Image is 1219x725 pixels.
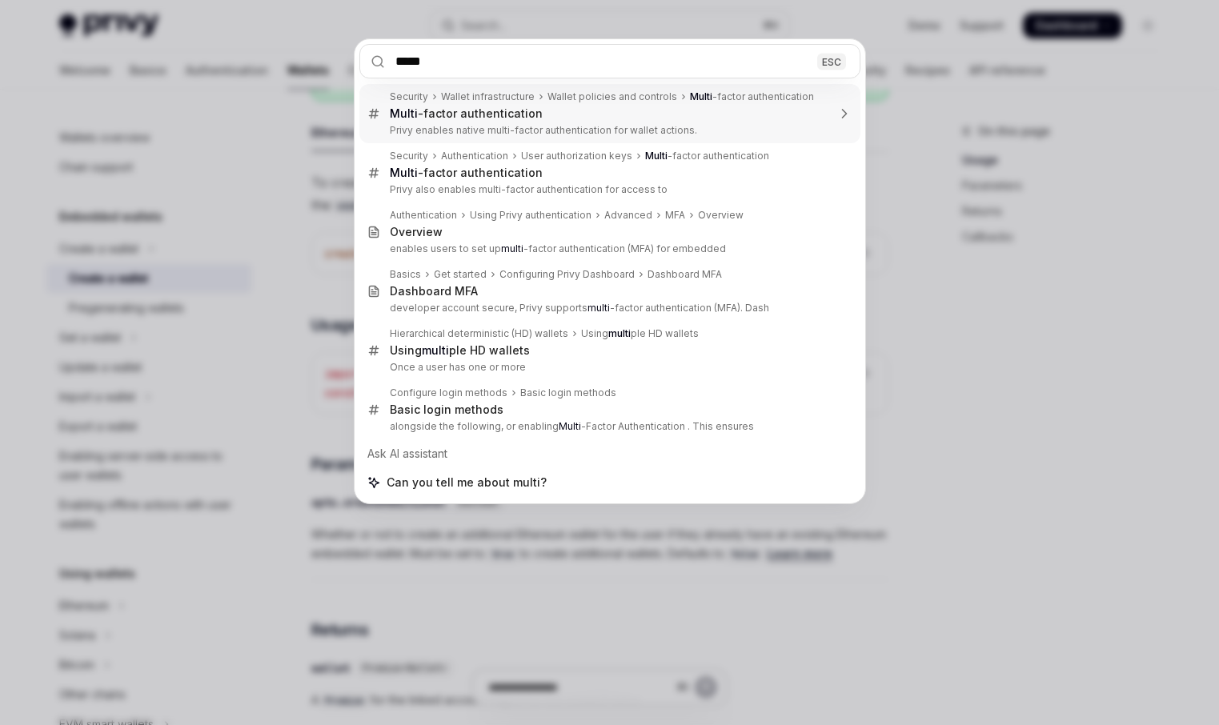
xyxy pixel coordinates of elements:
[604,209,652,222] div: Advanced
[390,343,530,358] div: Using ple HD wallets
[359,439,860,468] div: Ask AI assistant
[390,150,428,162] div: Security
[390,90,428,103] div: Security
[698,209,744,222] div: Overview
[587,302,610,314] b: multi
[581,327,699,340] div: Using ple HD wallets
[390,420,827,433] p: alongside the following, or enabling -Factor Authentication . This ensures
[422,343,449,357] b: multi
[390,327,568,340] div: Hierarchical deterministic (HD) wallets
[390,302,827,314] p: developer account secure, Privy supports -factor authentication (MFA). Dash
[390,106,543,121] div: -factor authentication
[690,90,712,102] b: Multi
[390,242,827,255] p: enables users to set up -factor authentication (MFA) for embedded
[441,90,535,103] div: Wallet infrastructure
[390,225,443,239] div: Overview
[390,106,418,120] b: Multi
[547,90,677,103] div: Wallet policies and controls
[390,268,421,281] div: Basics
[434,268,487,281] div: Get started
[441,150,508,162] div: Authentication
[690,90,814,103] div: -factor authentication
[645,150,769,162] div: -factor authentication
[645,150,668,162] b: Multi
[648,268,722,281] div: Dashboard MFA
[390,166,418,179] b: Multi
[501,242,523,254] b: multi
[665,209,685,222] div: MFA
[390,387,507,399] div: Configure login methods
[390,124,827,137] p: Privy enables native multi-factor authentication for wallet actions.
[608,327,631,339] b: multi
[559,420,581,432] b: Multi
[390,284,478,298] div: Dashboard MFA
[390,361,827,374] p: Once a user has one or more
[390,209,457,222] div: Authentication
[390,166,543,180] div: -factor authentication
[390,403,503,417] div: Basic login methods
[520,387,616,399] div: Basic login methods
[470,209,591,222] div: Using Privy authentication
[499,268,635,281] div: Configuring Privy Dashboard
[387,475,547,491] span: Can you tell me about multi?
[390,183,827,196] p: Privy also enables multi-factor authentication for access to
[817,53,846,70] div: ESC
[521,150,632,162] div: User authorization keys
